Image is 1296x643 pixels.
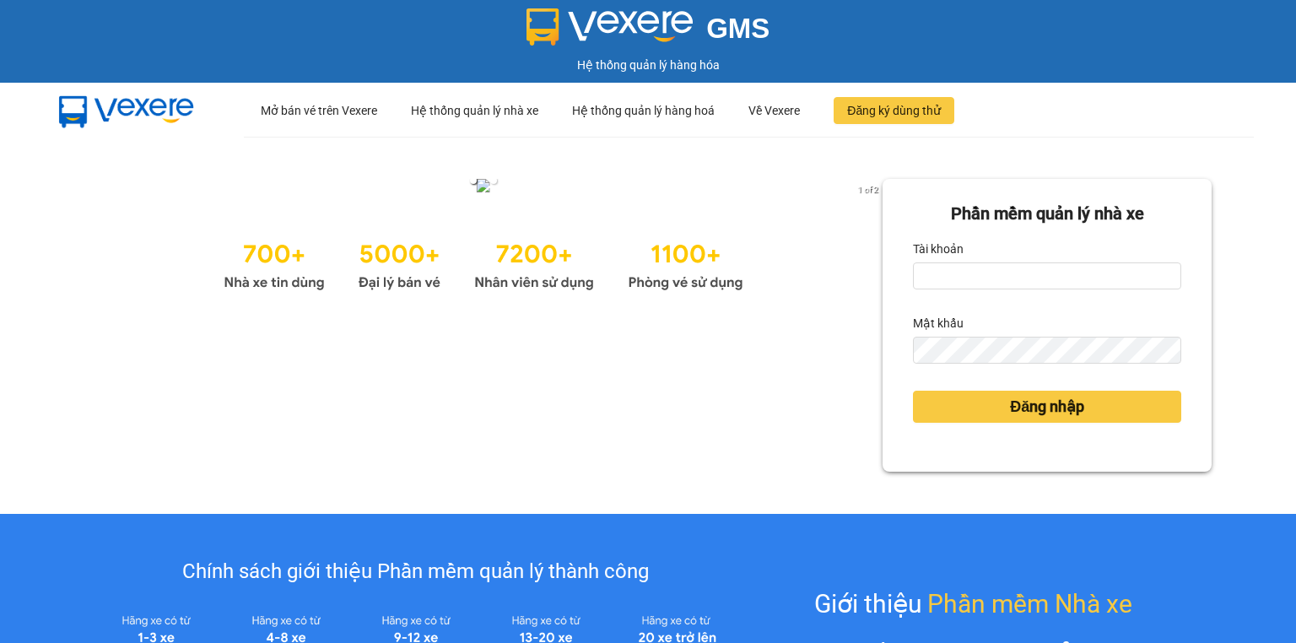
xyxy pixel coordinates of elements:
[847,101,941,120] span: Đăng ký dùng thử
[913,201,1181,227] div: Phần mềm quản lý nhà xe
[913,310,964,337] label: Mật khẩu
[853,179,883,201] p: 1 of 2
[859,179,883,197] button: next slide / item
[526,8,694,46] img: logo 2
[470,177,477,184] li: slide item 1
[1010,395,1084,419] span: Đăng nhập
[411,84,538,138] div: Hệ thống quản lý nhà xe
[913,391,1181,423] button: Đăng nhập
[4,56,1292,74] div: Hệ thống quản lý hàng hóa
[224,231,743,295] img: Statistics.png
[42,83,211,138] img: mbUUG5Q.png
[834,97,954,124] button: Đăng ký dùng thử
[91,556,742,588] div: Chính sách giới thiệu Phần mềm quản lý thành công
[814,584,1132,624] div: Giới thiệu
[913,262,1181,289] input: Tài khoản
[913,235,964,262] label: Tài khoản
[913,337,1181,364] input: Mật khẩu
[84,179,108,197] button: previous slide / item
[526,25,770,39] a: GMS
[748,84,800,138] div: Về Vexere
[261,84,377,138] div: Mở bán vé trên Vexere
[572,84,715,138] div: Hệ thống quản lý hàng hoá
[927,584,1132,624] span: Phần mềm Nhà xe
[490,177,497,184] li: slide item 2
[706,13,769,44] span: GMS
